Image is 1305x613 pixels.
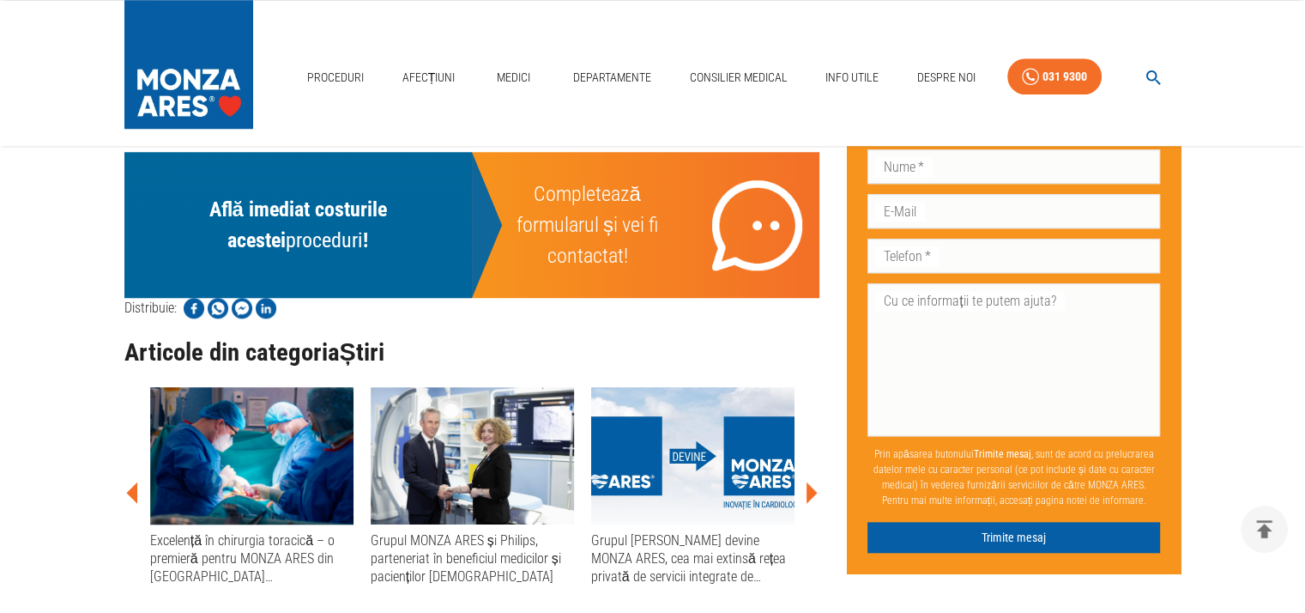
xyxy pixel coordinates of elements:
a: Departamente [566,60,658,95]
h3: Articole din categoria Știri [124,339,820,367]
strong: proceduri [286,228,363,252]
p: Distribuie: [124,298,177,319]
b: Trimite mesaj [974,448,1031,460]
a: Info Utile [819,60,885,95]
img: Share on WhatsApp [208,298,228,319]
div: Grupul MONZA ARES și Philips, parteneriat în beneficiul medicilor și pacienților [DEMOGRAPHIC_DATA] [371,531,574,586]
img: Share on Facebook Messenger [232,298,252,319]
p: Completează formularul și vei fi contactat! [513,179,662,271]
a: Grupul MONZA ARES și Philips, parteneriat în beneficiul medicilor și pacienților [DEMOGRAPHIC_DATA] [371,387,574,586]
a: Excelență în chirurgia toracică – o premieră pentru MONZA ARES din [GEOGRAPHIC_DATA] [GEOGRAPHIC_... [150,387,353,586]
p: Află imediat costurile acestei ! [145,194,451,256]
button: delete [1241,506,1288,553]
a: Consilier Medical [682,60,794,95]
a: Medici [486,60,541,95]
a: 031 9300 [1007,58,1102,95]
img: Grupul MONZA ARES și Philips, parteneriat în beneficiul medicilor și pacienților români [371,387,574,525]
a: Afecțiuni [396,60,462,95]
div: Excelență în chirurgia toracică – o premieră pentru MONZA ARES din [GEOGRAPHIC_DATA] [GEOGRAPHIC_... [150,531,353,586]
a: Despre Noi [910,60,982,95]
button: Trimite mesaj [867,522,1160,554]
a: Grupul [PERSON_NAME] devine MONZA ARES, cea mai extinsă rețea privată de servicii integrate de ca... [591,387,794,586]
img: Grupul ARES devine MONZA ARES, cea mai extinsă rețea privată de servicii integrate de cardiologie... [591,387,794,525]
p: Prin apăsarea butonului , sunt de acord cu prelucrarea datelor mele cu caracter personal (ce pot ... [867,440,1160,515]
img: Share on Facebook [184,298,204,319]
div: 031 9300 [1042,66,1087,88]
div: Grupul [PERSON_NAME] devine MONZA ARES, cea mai extinsă rețea privată de servicii integrate de ca... [591,531,794,586]
a: Proceduri [300,60,371,95]
img: Share on LinkedIn [256,298,276,319]
img: Excelență în chirurgia toracică – o premieră pentru MONZA ARES din Spitalul Monza București [150,387,353,525]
